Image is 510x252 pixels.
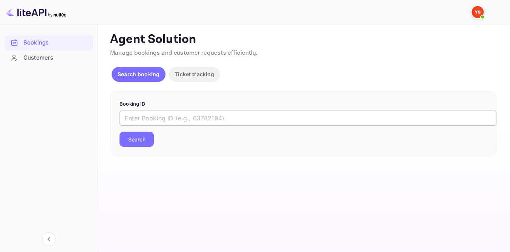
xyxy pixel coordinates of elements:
[5,35,93,49] a: Bookings
[5,35,93,50] div: Bookings
[110,32,496,47] p: Agent Solution
[118,70,159,78] p: Search booking
[110,49,258,57] span: Manage bookings and customer requests efficiently.
[119,132,154,147] button: Search
[472,6,484,18] img: Yandex Support
[119,100,487,108] p: Booking ID
[175,70,214,78] p: Ticket tracking
[5,51,93,65] a: Customers
[119,111,496,126] input: Enter Booking ID (e.g., 63782194)
[6,6,66,18] img: LiteAPI logo
[42,232,56,246] button: Collapse navigation
[23,38,89,47] div: Bookings
[5,51,93,65] div: Customers
[23,54,89,62] div: Customers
